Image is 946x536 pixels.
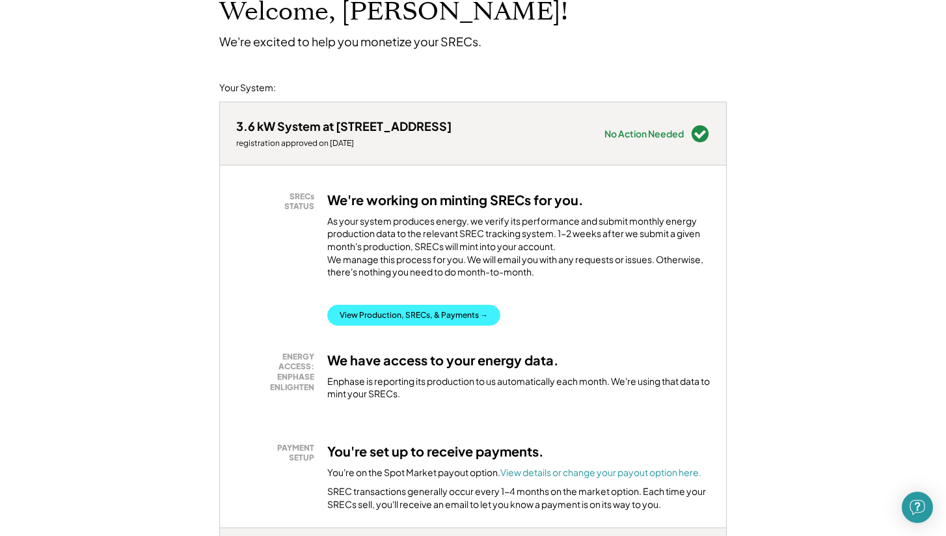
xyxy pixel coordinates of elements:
div: You're on the Spot Market payout option. [327,466,701,479]
h3: You're set up to receive payments. [327,443,544,460]
div: Enphase is reporting its production to us automatically each month. We're using that data to mint... [327,375,710,401]
div: PAYMENT SETUP [243,443,314,463]
div: 3.6 kW System at [STREET_ADDRESS] [236,119,452,134]
div: SREC transactions generally occur every 1-4 months on the market option. Each time your SRECs sel... [327,485,710,511]
h3: We're working on minting SRECs for you. [327,191,584,208]
div: No Action Needed [604,129,684,138]
div: Open Intercom Messenger [902,492,933,523]
h3: We have access to your energy data. [327,352,559,369]
div: We're excited to help you monetize your SRECs. [219,34,481,49]
div: As your system produces energy, we verify its performance and submit monthly energy production da... [327,215,710,285]
div: registration approved on [DATE] [236,138,452,148]
div: Your System: [219,81,276,94]
a: View details or change your payout option here. [500,466,701,478]
div: SRECs STATUS [243,191,314,212]
button: View Production, SRECs, & Payments → [327,305,500,326]
div: ENERGY ACCESS: ENPHASE ENLIGHTEN [243,352,314,392]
